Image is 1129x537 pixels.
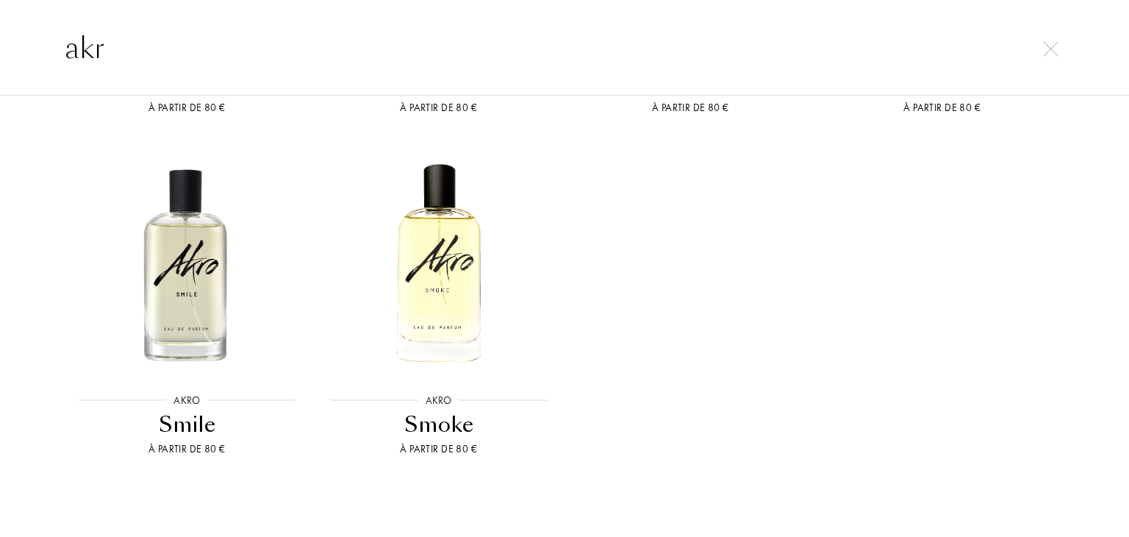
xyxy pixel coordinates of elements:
[570,100,811,115] div: À partir de 80 €
[319,410,559,439] div: Smoke
[74,150,300,377] img: Smile
[67,441,307,457] div: À partir de 80 €
[319,100,559,115] div: À partir de 80 €
[313,134,565,475] a: SmokeAkroSmokeÀ partir de 80 €
[822,100,1063,115] div: À partir de 80 €
[35,26,1094,70] input: Rechercher
[166,393,207,408] div: Akro
[67,100,307,115] div: À partir de 80 €
[319,441,559,457] div: À partir de 80 €
[61,134,313,475] a: SmileAkroSmileÀ partir de 80 €
[326,150,552,377] img: Smoke
[67,410,307,439] div: Smile
[418,393,459,408] div: Akro
[1043,41,1058,57] img: cross.svg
